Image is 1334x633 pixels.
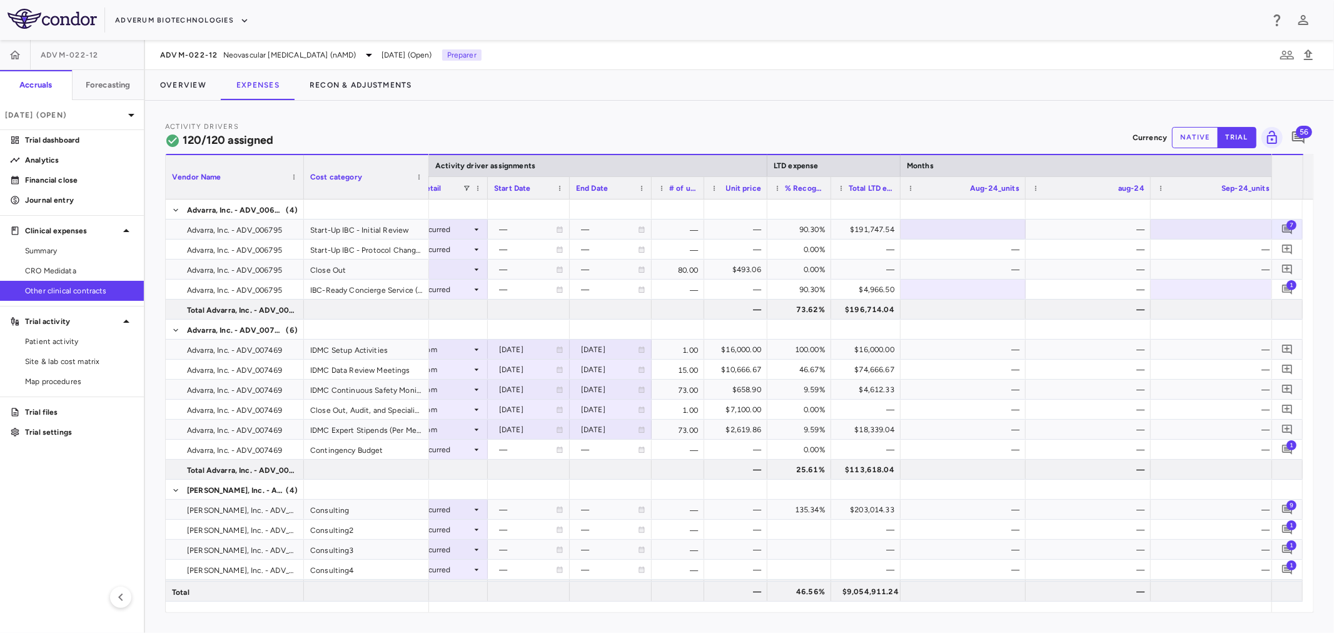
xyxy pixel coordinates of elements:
span: (4) [286,200,298,220]
div: — [1162,540,1270,560]
div: As occurred [409,560,472,580]
span: Advarra, Inc. - ADV_007469 [187,340,282,360]
div: Custom [409,400,472,420]
div: — [715,460,761,480]
div: — [1037,220,1145,240]
div: — [912,500,1019,520]
div: — [1037,500,1145,520]
div: 1.00 [652,340,704,359]
span: Vendor Name [172,173,221,181]
span: Advarra, Inc. - ADV_007469 [187,380,282,400]
div: — [912,360,1019,380]
div: — [652,240,704,259]
svg: Add comment [1281,243,1293,255]
span: Advarra, Inc. - ADV_006795 [187,240,282,260]
span: Advarra, Inc. - ADV_007469 [187,440,282,460]
div: — [581,280,638,300]
span: Total Advarra, Inc. - ADV_006795 [187,300,296,320]
div: — [499,520,556,540]
span: Activity Drivers [165,123,239,131]
div: IBC-Ready Concierge Service (Per Protocol) [304,280,429,299]
div: — [715,520,761,540]
div: — [581,220,638,240]
svg: Add comment [1281,403,1293,415]
div: — [499,440,556,460]
div: — [581,560,638,580]
div: — [715,440,761,460]
div: — [652,500,704,519]
span: [PERSON_NAME], Inc. - ADV_006873 [187,540,296,560]
span: End Date [576,184,608,193]
div: As occurred [409,540,472,560]
div: — [842,520,894,540]
div: $4,612.33 [842,380,894,400]
div: IDMC Continuous Safety Monitoring, SOAR Platfrom Access and Proj. Mgt [304,380,429,399]
div: IDMC Data Review Meetings [304,360,429,379]
div: Consulting [304,500,429,519]
div: 0.00% [779,440,825,460]
span: Months [907,161,934,170]
span: 9 [1286,500,1296,510]
span: Map procedures [25,376,134,387]
span: ADVM-022-12 [41,50,99,60]
div: — [912,540,1019,560]
svg: Add comment [1281,544,1293,555]
div: Consulting3 [304,540,429,559]
span: Summary [25,245,134,256]
div: As occurred [409,500,472,520]
button: Add comment [1288,127,1309,148]
div: 1.00 [652,400,704,419]
div: — [1162,520,1270,540]
button: Add comment [1279,221,1296,238]
div: — [581,260,638,280]
div: — [652,520,704,539]
div: $7,100.00 [715,400,761,420]
div: [DATE] [499,360,556,380]
span: Advarra, Inc. - ADV_006795 [187,260,282,280]
div: — [842,400,894,420]
svg: Add comment [1281,343,1293,355]
div: — [1037,260,1145,280]
span: 1 [1286,520,1296,530]
span: 1 [1286,280,1296,290]
button: Add comment [1279,281,1296,298]
div: — [715,500,761,520]
span: Neovascular [MEDICAL_DATA] (nAMD) [223,49,356,61]
span: Sep-24_units [1221,184,1270,193]
div: $658.90 [715,380,761,400]
span: Total Advarra, Inc. - ADV_007469 [187,460,296,480]
div: Custom [409,340,472,360]
svg: Add comment [1281,363,1293,375]
div: $2,619.86 [715,420,761,440]
div: — [499,280,556,300]
div: [DATE] [499,420,556,440]
span: [PERSON_NAME], Inc. - ADV_006873 [187,560,296,580]
div: — [912,520,1019,540]
div: — [715,582,761,602]
div: — [912,240,1019,260]
div: — [842,540,894,560]
svg: Add comment [1281,504,1293,515]
div: $4,966.50 [842,280,894,300]
div: — [652,560,704,579]
button: Add comment [1279,361,1296,378]
p: Currency [1133,132,1167,143]
div: IDMC Expert Stipends (Per Member, Per Hour) [304,420,429,439]
div: 80.00 [652,260,704,279]
div: 73.62% [779,300,825,320]
div: As occurred [409,440,472,460]
div: — [1037,380,1145,400]
div: — [499,540,556,560]
div: 0.00% [779,400,825,420]
div: — [715,280,761,300]
div: — [1162,400,1270,420]
span: # of units [669,184,698,193]
div: Consulting2 [304,520,429,539]
div: — [912,420,1019,440]
span: Advarra, Inc. - ADV_007469 [187,400,282,420]
div: — [652,280,704,299]
div: — [715,240,761,260]
span: 1 [1286,440,1296,450]
button: Add comment [1279,521,1296,538]
div: IDMC Setup Activities [304,340,429,359]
